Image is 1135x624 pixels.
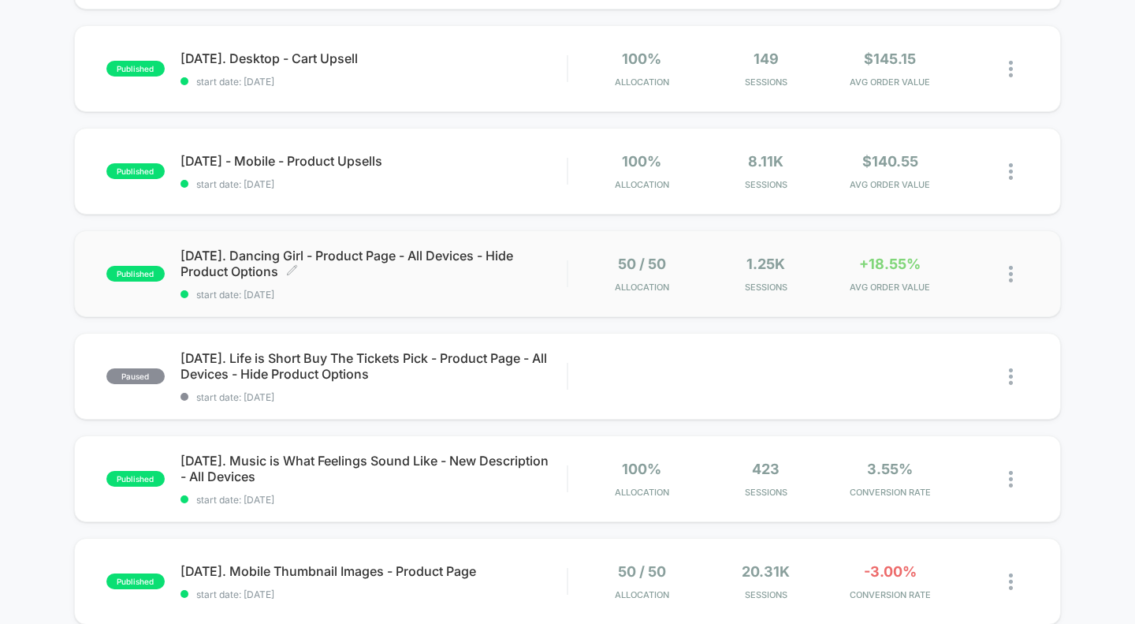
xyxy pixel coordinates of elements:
[106,471,165,487] span: published
[180,391,567,403] span: start date: [DATE]
[1009,163,1013,180] img: close
[867,461,913,477] span: 3.55%
[1009,61,1013,77] img: close
[752,461,780,477] span: 423
[615,589,669,600] span: Allocation
[1009,574,1013,590] img: close
[180,453,567,484] span: [DATE]. Music is What Feelings Sound Like - New Description - All Devices
[708,282,824,293] span: Sessions
[832,282,948,293] span: AVG ORDER VALUE
[180,76,567,88] span: start date: [DATE]
[615,179,669,190] span: Allocation
[1009,471,1013,488] img: close
[106,266,165,282] span: published
[1009,266,1013,282] img: close
[864,563,917,580] span: -3.00%
[180,589,567,600] span: start date: [DATE]
[180,350,567,382] span: [DATE]. Life is Short Buy The Tickets Pick - Product Page - All Devices - Hide Product Options
[622,461,661,477] span: 100%
[615,77,669,88] span: Allocation
[708,487,824,498] span: Sessions
[180,248,567,279] span: [DATE]. Dancing Girl - Product Page - All Devices - Hide Product Options
[106,368,165,384] span: paused
[832,179,948,190] span: AVG ORDER VALUE
[618,256,666,272] span: 50 / 50
[754,50,779,67] span: 149
[180,153,567,169] span: [DATE] - Mobile - Product Upsells
[862,153,918,170] span: $140.55
[746,256,785,272] span: 1.25k
[106,61,165,77] span: published
[622,153,661,170] span: 100%
[708,179,824,190] span: Sessions
[832,589,948,600] span: CONVERSION RATE
[708,77,824,88] span: Sessions
[742,563,790,580] span: 20.31k
[622,50,661,67] span: 100%
[1009,368,1013,385] img: close
[832,77,948,88] span: AVG ORDER VALUE
[708,589,824,600] span: Sessions
[615,282,669,293] span: Allocation
[180,563,567,579] span: [DATE]. Mobile Thumbnail Images - Product Page
[180,289,567,301] span: start date: [DATE]
[832,487,948,498] span: CONVERSION RATE
[180,494,567,506] span: start date: [DATE]
[180,178,567,190] span: start date: [DATE]
[106,574,165,589] span: published
[615,487,669,498] span: Allocation
[106,163,165,179] span: published
[618,563,666,580] span: 50 / 50
[864,50,916,67] span: $145.15
[859,256,921,272] span: +18.55%
[748,153,783,170] span: 8.11k
[180,50,567,66] span: [DATE]. Desktop - Cart Upsell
